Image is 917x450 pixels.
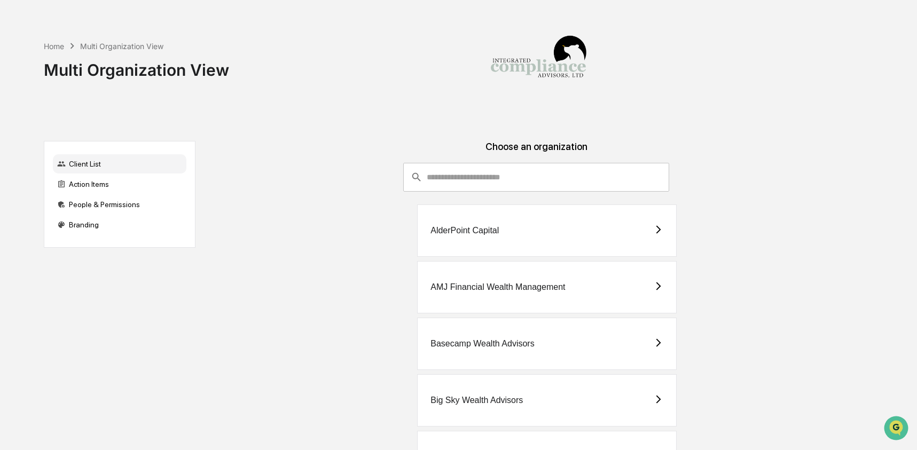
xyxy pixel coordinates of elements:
[44,52,229,80] div: Multi Organization View
[44,42,64,51] div: Home
[6,151,72,170] a: 🔎Data Lookup
[883,415,912,444] iframe: Open customer support
[204,141,869,163] div: Choose an organization
[430,226,499,235] div: AlderPoint Capital
[73,130,137,149] a: 🗄️Attestations
[21,135,69,145] span: Preclearance
[53,215,186,234] div: Branding
[430,396,523,405] div: Big Sky Wealth Advisors
[36,92,135,101] div: We're available if you need us!
[77,136,86,144] div: 🗄️
[53,154,186,173] div: Client List
[53,175,186,194] div: Action Items
[430,339,534,349] div: Basecamp Wealth Advisors
[88,135,132,145] span: Attestations
[21,155,67,165] span: Data Lookup
[6,130,73,149] a: 🖐️Preclearance
[485,9,592,115] img: Integrated Compliance Advisors
[403,163,669,192] div: consultant-dashboard__filter-organizations-search-bar
[11,82,30,101] img: 1746055101610-c473b297-6a78-478c-a979-82029cc54cd1
[182,85,194,98] button: Start new chat
[80,42,163,51] div: Multi Organization View
[11,136,19,144] div: 🖐️
[53,195,186,214] div: People & Permissions
[11,156,19,164] div: 🔎
[36,82,175,92] div: Start new chat
[75,180,129,189] a: Powered byPylon
[106,181,129,189] span: Pylon
[11,22,194,40] p: How can we help?
[430,282,565,292] div: AMJ Financial Wealth Management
